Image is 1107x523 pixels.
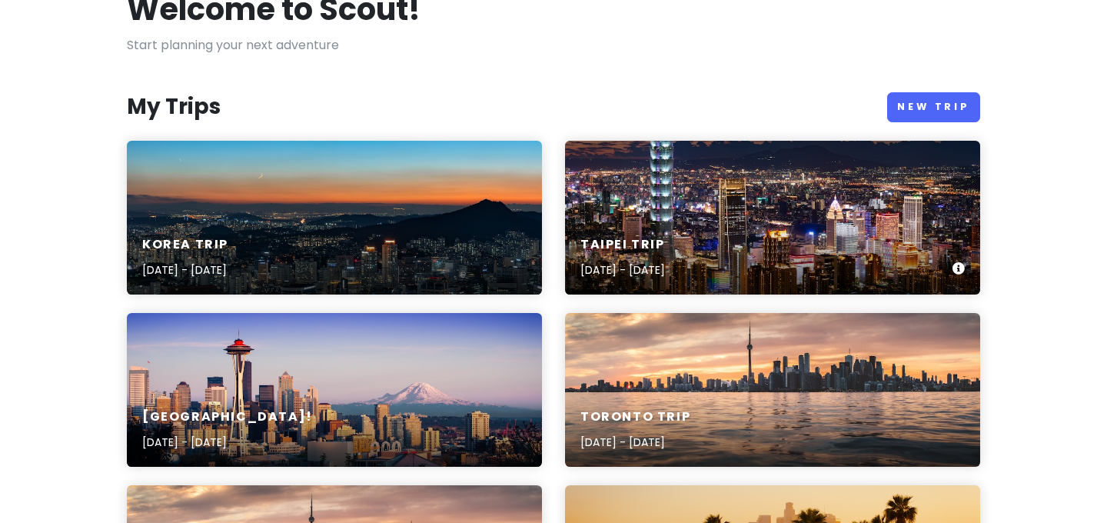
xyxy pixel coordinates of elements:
[127,313,542,467] a: aerial photography of Seattle skyline[GEOGRAPHIC_DATA]![DATE] - [DATE]
[565,313,980,467] a: body of water under white cloudy skyToronto Trip[DATE] - [DATE]
[142,434,313,451] p: [DATE] - [DATE]
[142,261,228,278] p: [DATE] - [DATE]
[127,35,980,55] p: Start planning your next adventure
[580,237,665,253] h6: Taipei Trip
[887,92,980,122] a: New Trip
[580,409,690,425] h6: Toronto Trip
[580,434,690,451] p: [DATE] - [DATE]
[127,141,542,295] a: areal view of building during nighttimeKorea Trip[DATE] - [DATE]
[580,261,665,278] p: [DATE] - [DATE]
[127,93,221,121] h3: My Trips
[565,141,980,295] a: city skyline during night timeTaipei Trip[DATE] - [DATE]
[142,237,228,253] h6: Korea Trip
[142,409,313,425] h6: [GEOGRAPHIC_DATA]!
